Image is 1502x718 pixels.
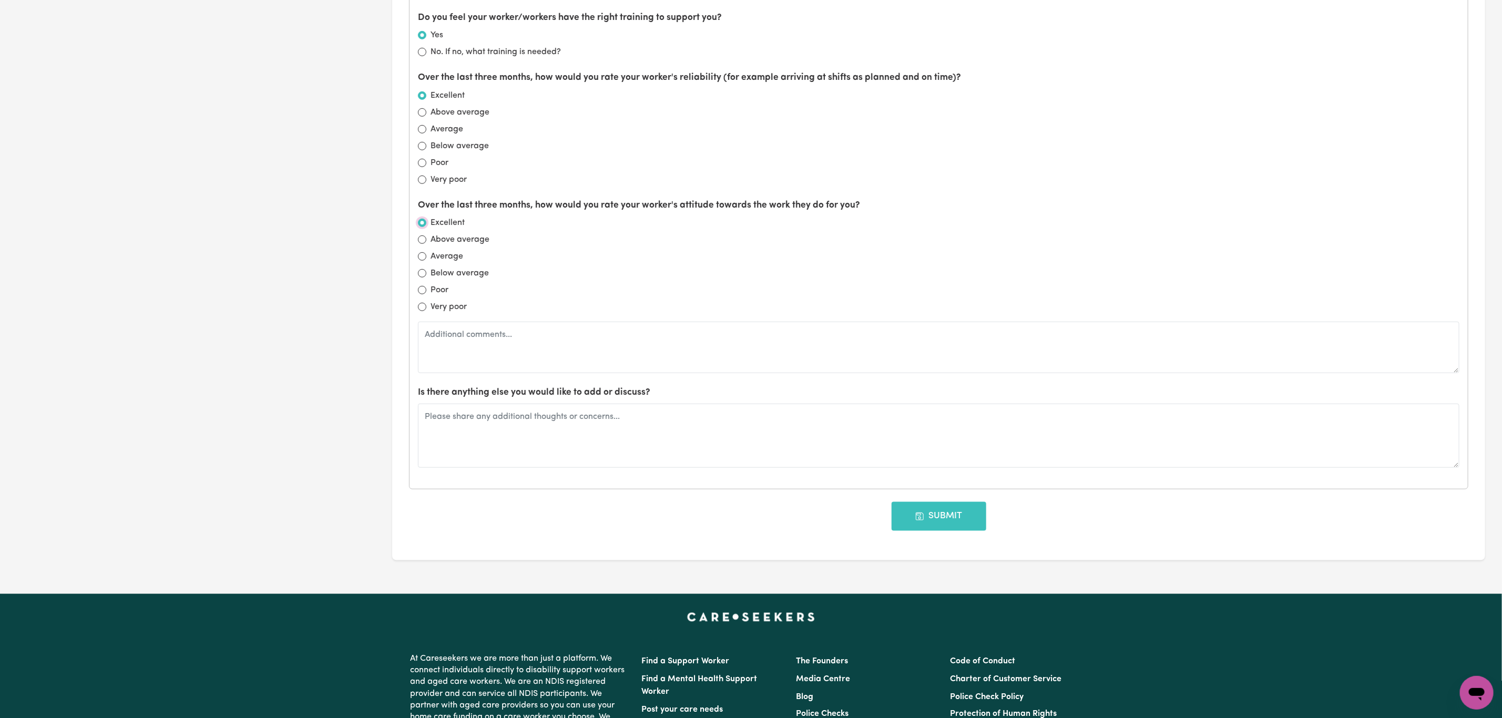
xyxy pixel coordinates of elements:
label: Below average [431,140,489,152]
a: Police Check Policy [950,693,1024,701]
label: Very poor [431,301,467,313]
a: Careseekers home page [687,613,815,621]
label: Average [431,123,463,136]
label: Over the last three months, how would you rate your worker's reliability (for example arriving at... [418,71,961,85]
label: Do you feel your worker/workers have the right training to support you? [418,11,722,25]
label: Poor [431,157,448,169]
a: Find a Mental Health Support Worker [642,675,758,696]
label: Above average [431,106,489,119]
a: Find a Support Worker [642,657,730,665]
label: Is there anything else you would like to add or discuss? [418,386,650,399]
label: Average [431,250,463,263]
iframe: Button to launch messaging window, conversation in progress [1460,676,1494,710]
label: Below average [431,267,489,280]
label: Very poor [431,173,467,186]
a: Media Centre [796,675,850,683]
label: Over the last three months, how would you rate your worker's attitude towards the work they do fo... [418,199,860,212]
label: No. If no, what training is needed? [431,46,561,58]
a: Charter of Customer Service [950,675,1061,683]
a: Code of Conduct [950,657,1015,665]
a: Blog [796,693,813,701]
a: Post your care needs [642,705,723,714]
label: Above average [431,233,489,246]
a: The Founders [796,657,848,665]
label: Excellent [431,217,465,229]
label: Excellent [431,89,465,102]
button: Submit [892,502,986,530]
label: Yes [431,29,443,42]
label: Poor [431,284,448,296]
